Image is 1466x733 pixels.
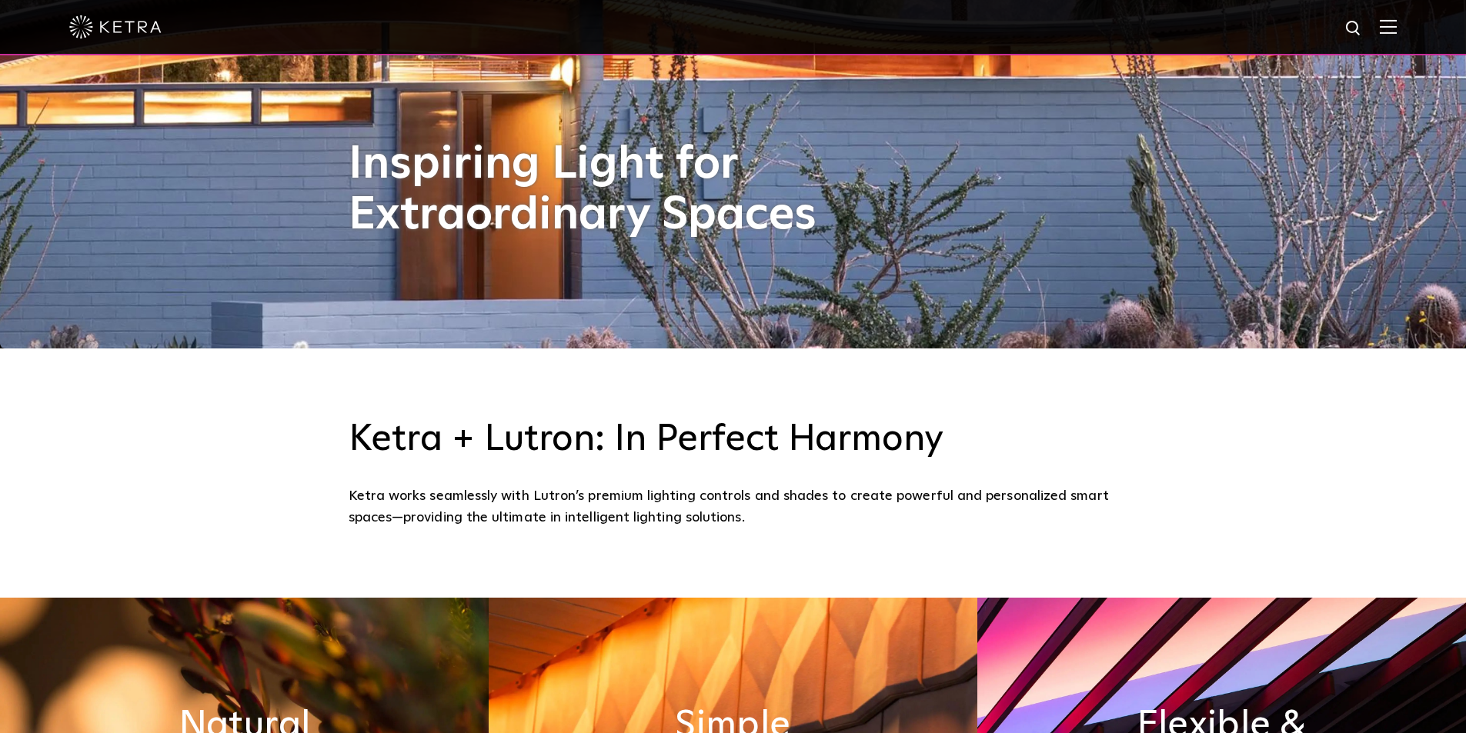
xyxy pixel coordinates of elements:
h1: Inspiring Light for Extraordinary Spaces [349,139,849,241]
img: search icon [1344,19,1364,38]
img: Hamburger%20Nav.svg [1380,19,1397,34]
div: Ketra works seamlessly with Lutron’s premium lighting controls and shades to create powerful and ... [349,485,1118,529]
h3: Ketra + Lutron: In Perfect Harmony [349,418,1118,462]
img: ketra-logo-2019-white [69,15,162,38]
